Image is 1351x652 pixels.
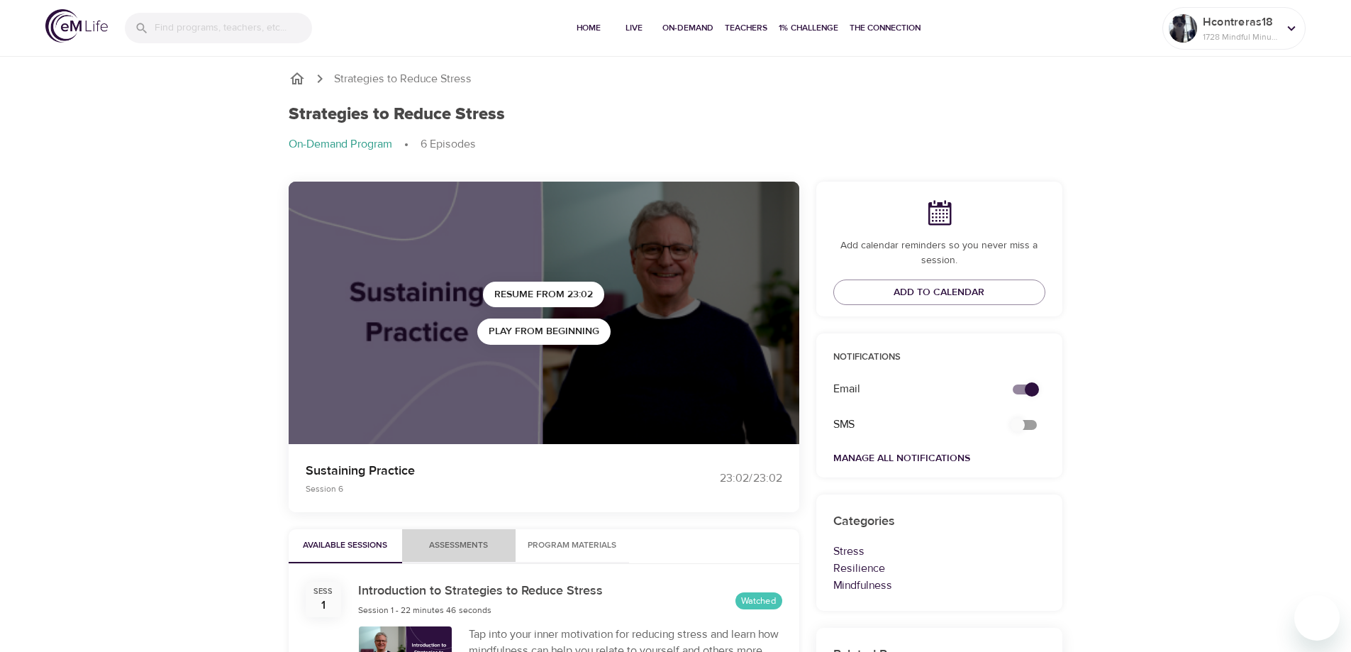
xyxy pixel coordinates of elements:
[833,452,970,465] a: Manage All Notifications
[306,482,659,495] p: Session 6
[429,538,488,553] span: Assessments
[617,21,651,35] span: Live
[358,581,603,602] h6: Introduction to Strategies to Reduce Stress
[483,282,604,308] button: Resume from 23:02
[421,136,476,153] p: 6 Episodes
[833,280,1046,306] button: Add to Calendar
[833,350,1046,365] p: Notifications
[313,586,333,597] div: Sess
[494,286,593,304] span: Resume from 23:02
[676,470,782,487] div: 23:02 / 23:02
[572,21,606,35] span: Home
[524,538,621,553] span: Program Materials
[833,238,1046,268] p: Add calendar reminders so you never miss a session.
[833,577,1046,594] p: Mindfulness
[289,70,1063,87] nav: breadcrumb
[833,512,1046,532] h6: Categories
[1169,14,1197,43] img: Remy Sharp
[662,21,713,35] span: On-Demand
[850,21,921,35] span: The Connection
[289,136,392,153] p: On-Demand Program
[725,21,767,35] span: Teachers
[289,104,505,125] h1: Strategies to Reduce Stress
[825,372,996,406] div: Email
[735,595,782,608] span: Watched
[306,461,659,480] p: Sustaining Practice
[489,323,599,341] span: Play from beginning
[45,9,108,43] img: logo
[358,604,491,616] span: Session 1 - 22 minutes 46 seconds
[894,284,984,302] span: Add to Calendar
[334,71,472,87] p: Strategies to Reduce Stress
[297,538,394,553] span: Available Sessions
[1203,13,1278,31] p: Hcontreras18
[289,136,1063,153] nav: breadcrumb
[825,408,996,441] div: SMS
[155,13,312,43] input: Find programs, teachers, etc...
[779,21,838,35] span: 1% Challenge
[1294,595,1340,641] iframe: Button to launch messaging window
[833,543,1046,560] p: Stress
[833,560,1046,577] p: Resilience
[321,597,326,614] div: 1
[1203,31,1278,43] p: 1728 Mindful Minutes
[477,319,611,345] button: Play from beginning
